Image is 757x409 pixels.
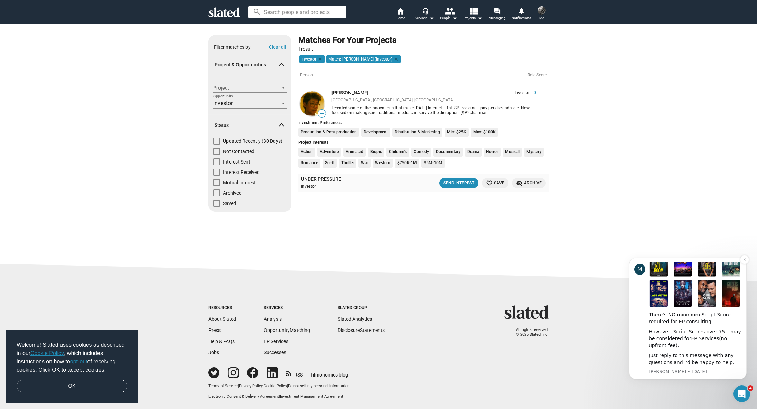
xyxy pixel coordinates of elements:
[512,14,531,22] span: Notifications
[331,97,536,103] div: [GEOGRAPHIC_DATA], [GEOGRAPHIC_DATA], [GEOGRAPHIC_DATA]
[311,372,319,378] span: film
[484,148,501,157] li: Horror
[208,316,236,322] a: About Slated
[288,384,349,389] button: Do not sell my personal information
[30,350,64,356] a: Cookie Policy
[208,77,291,115] div: Project & Opportunities
[485,7,509,22] a: Messaging
[299,55,325,63] mat-chip: Investor
[287,384,288,388] span: |
[437,7,461,22] button: People
[343,148,366,157] li: Animated
[503,148,522,157] li: Musical
[223,138,282,145] span: Updated Recently (30 Days)
[298,46,313,52] span: result
[208,327,221,333] a: Press
[524,148,544,157] li: Mystery
[223,169,260,176] span: Interest Received
[263,384,264,388] span: |
[223,158,250,165] span: Interest Sent
[279,394,280,399] span: |
[214,44,251,50] div: Filter matches by
[619,249,757,406] iframe: Intercom notifications message
[317,148,341,157] li: Adventure
[238,384,239,388] span: |
[248,6,346,18] input: Search people and projects
[392,128,442,137] li: Distribution & Marketing
[427,14,436,22] mat-icon: arrow_drop_down
[538,6,546,15] img: Helen Parker
[433,148,463,157] li: Documentary
[421,159,445,168] li: $5M-10M
[208,394,279,399] a: Electronic Consent & Delivery Agreement
[298,46,301,52] strong: 1
[396,14,405,22] span: Home
[264,384,287,388] a: Cookie Policy
[316,56,323,62] mat-icon: clear
[6,330,138,404] div: cookieconsent
[464,14,483,22] span: Projects
[331,90,368,95] a: [PERSON_NAME]
[509,7,533,22] a: Notifications
[223,189,242,196] span: Archived
[298,159,320,168] li: Romance
[223,148,254,155] span: Not Contacted
[361,128,390,137] li: Development
[213,84,280,92] span: Project
[530,90,536,96] span: 0
[213,100,233,106] span: Investor
[443,179,474,187] div: Send Interest
[239,384,263,388] a: Privacy Policy
[482,178,508,188] button: Save
[515,90,530,96] span: Investor
[445,6,455,16] mat-icon: people
[439,178,478,188] sl-message-button: Send Interest
[412,7,437,22] button: Services
[373,159,393,168] li: Western
[494,8,500,14] mat-icon: forum
[469,6,479,16] mat-icon: view_list
[298,35,396,46] div: Matches For Your Projects
[471,128,498,137] li: Max: $100K
[318,110,326,117] span: —
[476,14,484,22] mat-icon: arrow_drop_down
[465,148,482,157] li: Drama
[486,179,504,187] span: Save
[300,91,325,116] img: Robert Young
[338,305,385,311] div: Slated Group
[17,380,127,393] a: dismiss cookie message
[298,140,549,145] div: Project Interests
[269,44,286,50] button: Clear all
[533,5,550,23] button: Helen ParkerMe
[264,305,310,311] div: Services
[223,200,236,207] span: Saved
[264,338,288,344] a: EP Services
[208,138,291,210] div: Status
[415,14,434,22] div: Services
[286,368,303,378] a: RSS
[411,148,431,157] li: Comedy
[395,159,419,168] li: $750K-1M
[509,327,549,337] p: All rights reserved. © 2025 Slated, Inc.
[461,7,485,22] button: Projects
[331,105,536,115] div: I created some of the innovations that make [DATE] Internet... 1st ISP, free email, pay-per-click...
[386,148,409,157] li: Children's
[215,62,280,68] span: Project & Opportunities
[445,128,469,137] li: Min: $25K
[440,14,457,22] div: People
[489,14,506,22] span: Messaging
[338,316,372,322] a: Slated Analytics
[298,128,359,137] li: Production & Post-production
[208,384,238,388] a: Terms of Service
[527,73,547,78] div: Role Score
[208,338,235,344] a: Help & FAQs
[17,341,127,374] span: Welcome! Slated uses cookies as described in our , which includes instructions on how to of recei...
